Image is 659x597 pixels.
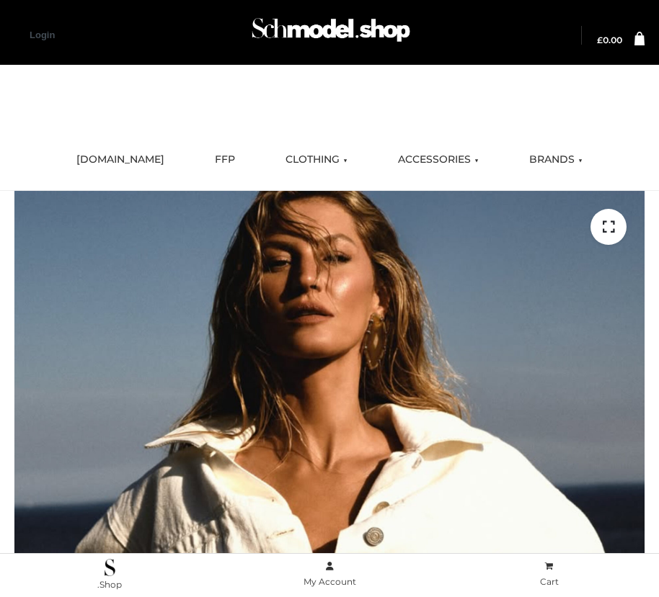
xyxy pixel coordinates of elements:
a: CLOTHING [275,144,358,176]
span: .Shop [97,579,122,590]
a: [DOMAIN_NAME] [66,144,175,176]
img: Schmodel Admin 964 [248,8,414,59]
bdi: 0.00 [597,35,622,45]
a: Cart [439,558,659,591]
a: £0.00 [597,36,622,45]
span: £ [597,35,603,45]
a: BRANDS [518,144,593,176]
a: ACCESSORIES [387,144,490,176]
img: .Shop [105,559,115,576]
span: My Account [304,576,356,587]
a: Login [30,30,55,40]
span: Cart [540,576,559,587]
a: FFP [204,144,246,176]
a: Schmodel Admin 964 [245,12,414,59]
a: My Account [220,558,440,591]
